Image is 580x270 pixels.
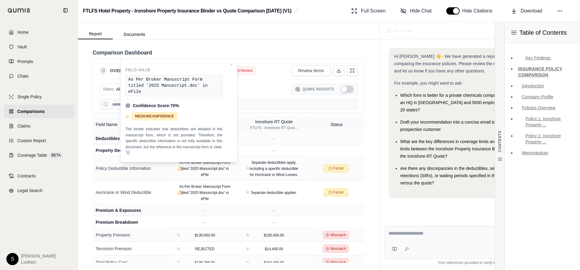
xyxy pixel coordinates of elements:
a: Vault [4,40,74,54]
span: Table of Contents [519,28,567,37]
div: S [6,253,19,265]
span: — [272,209,276,213]
a: Policies Overview [516,103,575,113]
div: Ironshore RT Quote [250,119,298,125]
button: Hide Chat [398,5,434,17]
span: Vault [17,44,27,50]
th: Field Name [93,116,170,133]
a: Key Findings: [516,53,575,63]
h2: FTLFS Hotel Property - Ironshore Property Insurance Binder vs Quote Comparison [DATE] (V1) [83,5,292,16]
span: Custom Report [17,138,46,144]
div: FTLFS - Ironshore RT Quot... [250,125,298,130]
span: [PERSON_NAME] [21,253,56,259]
button: View confidence details [175,259,182,266]
button: Show Qumis Insights [340,86,354,93]
span: Legal Search [17,188,43,194]
div: Terrorism Premium [96,246,167,252]
a: Claims [4,119,74,133]
button: Collapse sidebar [61,5,70,15]
span: Chats [17,73,29,79]
span: Draft your recommendation into a concise email to the prospective customer [400,120,502,132]
th: Status [309,116,365,133]
span: Confidence Score: 70 % [133,103,179,109]
span: For example, you might want to ask: [394,81,463,86]
span: Mismatch [331,260,346,265]
span: Contracts [17,173,36,179]
span: MEDIUM CONFIDENCE [132,112,177,120]
div: Premium & Exposures [96,207,167,213]
a: Policy 1: Ironshore Property ... [516,114,575,130]
button: View confidence details [244,165,251,172]
span: What are the key differences in coverage limits and sub-limits between the Ironshore Property Ins... [400,139,513,159]
button: View confidence details [244,232,251,238]
span: $130,000.00 [195,233,215,237]
button: View confidence details [175,245,182,252]
button: Download [508,5,545,17]
span: Hi [PERSON_NAME] 👋 - We have generated a report comparing the insurance policies. Please review t... [394,54,505,73]
span: Which form is better for a private chemicals company with an HQ in [GEOGRAPHIC_DATA] and 5000 emp... [400,93,509,112]
button: Full Screen [349,5,388,17]
span: — [203,220,207,225]
button: View confidence details [175,163,185,173]
a: INSURANCE POLICY COMPARISON [516,64,575,80]
span: — [272,149,276,153]
img: Qumis Logo [295,87,300,92]
span: Qumis Insights [302,87,334,92]
div: Property Premium [96,232,167,238]
span: As Per Broker Manuscript Form titled '2025 Manuscript.doc' in eFile [179,160,230,177]
span: Overview [110,68,134,74]
div: *Use references provided to verify information. [384,259,565,265]
button: View confidence details [244,189,251,196]
span: Need Review [231,68,253,73]
span: Mismatch [331,233,346,237]
a: Legal Search [4,184,74,197]
span: Comparisons [17,108,44,114]
div: Policy Deductible Information [96,165,167,171]
span: Separate deductibles apply, including a specific deductible for Hurricane or Wind Losses. [250,160,298,177]
div: Field Value [126,68,222,72]
button: Status:All [100,84,133,95]
span: CONTENTS [497,131,502,152]
a: Memorandum [516,148,575,158]
div: Deductibles & Retentions [96,135,167,142]
h2: Comparison Dashboard [93,48,152,57]
a: Policy 2: Ironshore Property ... [516,131,575,147]
span: Coverage Table [17,152,47,158]
span: $164,400.00 [264,261,284,265]
a: Prompts [4,55,74,68]
span: Hide Chat [410,7,432,15]
span: Review Items [298,68,324,74]
button: Review Items [291,65,331,76]
a: Introduction [516,81,575,91]
a: Comparisons [4,105,74,118]
button: Expand Table [347,65,358,76]
button: Download Excel [333,65,344,76]
a: Single Policy [4,90,74,103]
a: Company Profile [516,92,575,102]
span: Mismatch [331,246,346,251]
button: Close confidence details [228,61,235,68]
span: — [203,209,207,213]
button: View confidence details [244,259,251,266]
button: Report [78,29,113,39]
button: Documents [113,30,156,39]
div: Hurricane or Wind Deductible [96,189,167,195]
div: Premium Breakdown [96,219,167,225]
span: REJECTED [195,247,214,251]
a: Chats [4,69,74,83]
span: Claims [17,123,30,129]
div: Total Policy Cost [96,259,167,265]
span: All [116,86,121,92]
button: Overview [110,68,141,74]
a: Custom Report [4,134,74,147]
span: The binder indicates that deductibles are detailed in the manuscript form, which is not provided.... [126,127,222,149]
div: Property Deductibles [96,147,167,153]
span: Home [17,29,29,35]
span: $14,400.00 [265,247,283,251]
span: As Per Broker Manuscript Form titled '2025 Manuscript.doc' in eFile [179,184,230,201]
button: View confidence details [175,188,185,197]
span: Download [521,7,542,15]
button: View confidence details [244,245,251,252]
span: Separate deductible applies. [251,191,297,195]
span: Full Screen [361,7,386,15]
